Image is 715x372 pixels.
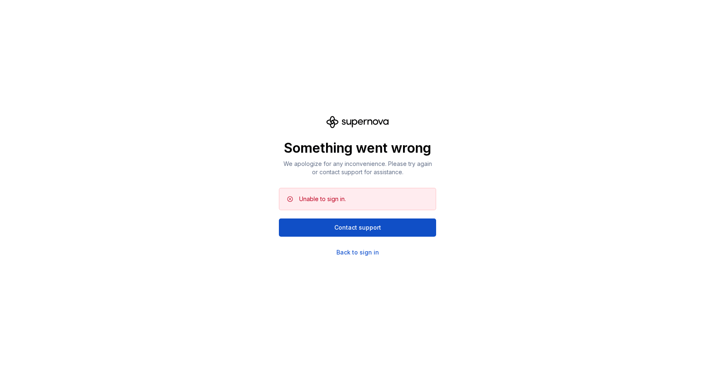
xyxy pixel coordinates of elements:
div: Unable to sign in. [299,195,346,203]
p: Something went wrong [279,140,436,156]
button: Contact support [279,218,436,237]
a: Back to sign in [336,248,379,257]
span: Contact support [334,223,381,232]
p: We apologize for any inconvenience. Please try again or contact support for assistance. [279,160,436,176]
